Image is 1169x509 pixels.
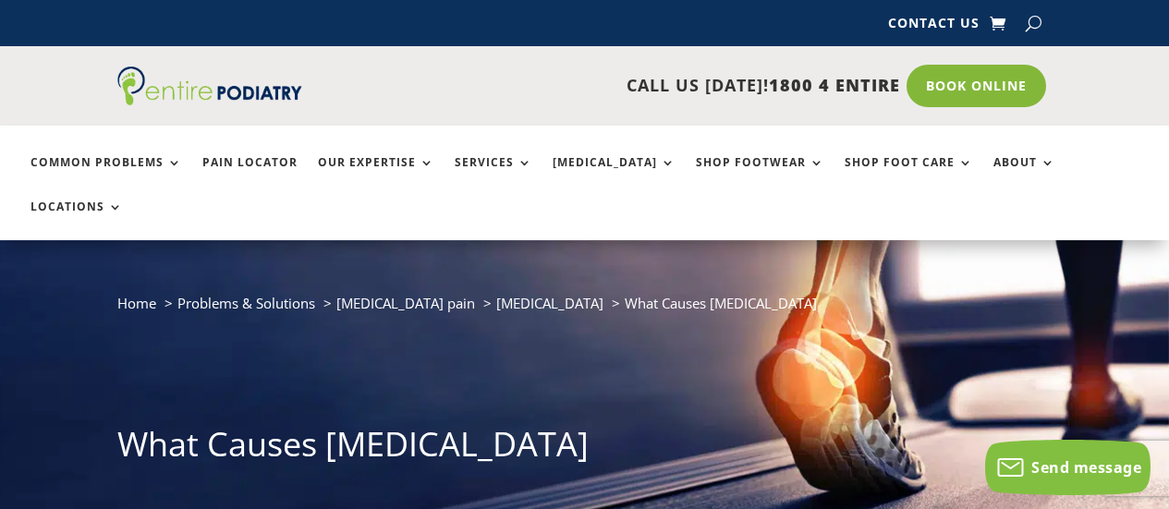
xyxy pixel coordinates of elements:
a: Book Online [907,65,1046,107]
h1: What Causes [MEDICAL_DATA] [117,421,1053,477]
span: What Causes [MEDICAL_DATA] [625,294,817,312]
a: Pain Locator [202,156,298,196]
span: 1800 4 ENTIRE [769,74,900,96]
a: [MEDICAL_DATA] [553,156,676,196]
button: Send message [985,440,1151,495]
img: logo (1) [117,67,302,105]
p: CALL US [DATE]! [327,74,900,98]
a: About [993,156,1055,196]
a: Entire Podiatry [117,91,302,109]
nav: breadcrumb [117,291,1053,329]
a: [MEDICAL_DATA] pain [336,294,475,312]
a: [MEDICAL_DATA] [496,294,603,312]
a: Contact Us [888,17,980,37]
span: Send message [1031,457,1141,478]
a: Shop Footwear [696,156,824,196]
a: Common Problems [30,156,182,196]
a: Our Expertise [318,156,434,196]
a: Problems & Solutions [177,294,315,312]
a: Shop Foot Care [845,156,973,196]
a: Locations [30,200,123,240]
a: Home [117,294,156,312]
a: Services [455,156,532,196]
